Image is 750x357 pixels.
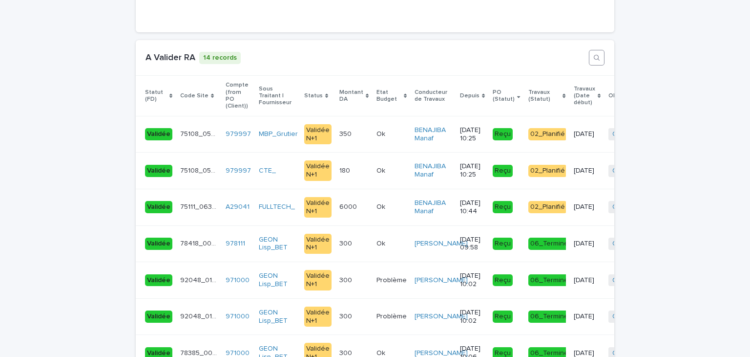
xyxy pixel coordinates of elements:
a: [PERSON_NAME] [415,240,468,248]
div: Validée N+1 [304,160,332,181]
div: Validée [145,165,172,177]
a: OP3328 [612,312,637,321]
p: [DATE] [574,130,601,138]
a: FULLTECH_ [259,203,295,211]
p: 92048_019_01 [180,274,220,285]
tr: Validée75108_055_0175108_055_01 979997 CTE_ Validée N+1180180 OkOk BENAJIBA Manaf [DATE] 10:25Reç... [136,153,655,189]
a: OP5899 [612,167,638,175]
p: [DATE] [574,240,601,248]
h1: A Valider RA [146,53,195,64]
p: [DATE] 10:25 [460,162,485,179]
p: Etat Budget [376,87,401,105]
a: OP5899 [612,203,638,211]
a: CTE_ [259,167,276,175]
p: [DATE] 10:02 [460,272,485,289]
div: Validée N+1 [304,234,332,254]
p: 78418_004_01 [180,238,220,248]
p: Ok [376,128,387,138]
a: BENAJIBA Manaf [415,162,452,179]
p: [DATE] 10:44 [460,199,485,216]
div: Validée [145,274,172,287]
p: OP [608,90,617,101]
p: Code Site [180,90,208,101]
div: Validée [145,201,172,213]
p: [DATE] [574,276,601,285]
a: [PERSON_NAME] [415,312,468,321]
a: 971000 [226,276,250,285]
a: GEON Lisp_BET [259,272,296,289]
p: Montant DA [339,87,363,105]
div: 02_Planifié [528,201,567,213]
p: Problème [376,274,409,285]
p: 75111_063_04 [180,201,220,211]
div: Reçu [493,274,513,287]
div: Validée N+1 [304,270,332,290]
p: Ok [376,201,387,211]
a: OP5899 [612,240,638,248]
p: [DATE] [574,167,601,175]
p: 180 [339,165,352,175]
tr: Validée75111_063_0475111_063_04 A29041 FULLTECH_ Validée N+160006000 OkOk BENAJIBA Manaf [DATE] 1... [136,189,655,226]
p: 14 records [199,52,241,64]
p: Sous Traitant | Fournisseur [259,84,296,109]
p: 300 [339,311,354,321]
p: [DATE] 09:58 [460,236,485,252]
div: Reçu [493,201,513,213]
p: [DATE] 10:02 [460,309,485,325]
div: Reçu [493,238,513,250]
a: A29041 [226,203,250,211]
p: 75108_055_01 [180,165,220,175]
div: Reçu [493,165,513,177]
a: 978111 [226,240,245,248]
a: [PERSON_NAME] [415,276,468,285]
p: Depuis [460,90,479,101]
div: Validée N+1 [304,197,332,218]
div: 02_Planifié [528,128,567,140]
p: 300 [339,274,354,285]
div: 06_Terminée [528,311,575,323]
p: Problème [376,311,409,321]
p: Ok [376,238,387,248]
p: Conducteur de Travaux [415,87,452,105]
p: [DATE] [574,312,601,321]
p: Travaux (Date début) [574,84,595,109]
p: Statut (FD) [145,87,167,105]
a: 971000 [226,312,250,321]
a: MBP_Grutier [259,130,298,138]
a: 979997 [226,167,251,175]
div: Validée N+1 [304,307,332,327]
a: BENAJIBA Manaf [415,199,452,216]
div: 02_Planifié [528,165,567,177]
p: 6000 [339,201,359,211]
div: Reçu [493,128,513,140]
p: Compte (from PO (Client)) [226,80,251,112]
p: 92048_019_01 [180,311,220,321]
a: BENAJIBA Manaf [415,126,452,143]
p: Ok [376,165,387,175]
tr: Validée92048_019_0192048_019_01 971000 GEON Lisp_BET Validée N+1300300 ProblèmeProblème [PERSON_N... [136,262,655,299]
p: 75108_055_01 [180,128,220,138]
p: Travaux (Statut) [528,87,561,105]
div: Reçu [493,311,513,323]
a: OP5899 [612,130,638,138]
div: Validée [145,238,172,250]
div: 06_Terminée [528,238,575,250]
p: Status [304,90,323,101]
tr: Validée75108_055_0175108_055_01 979997 MBP_Grutier Validée N+1350350 OkOk BENAJIBA Manaf [DATE] 1... [136,116,655,153]
div: Validée [145,311,172,323]
tr: Validée92048_019_0192048_019_01 971000 GEON Lisp_BET Validée N+1300300 ProblèmeProblème [PERSON_N... [136,298,655,335]
a: OP3328 [612,276,637,285]
p: 350 [339,128,354,138]
div: Validée [145,128,172,140]
tr: Validée78418_004_0178418_004_01 978111 GEON Lisp_BET Validée N+1300300 OkOk [PERSON_NAME] [DATE] ... [136,225,655,262]
p: [DATE] 10:25 [460,126,485,143]
p: [DATE] [574,203,601,211]
div: Validée N+1 [304,124,332,145]
a: 979997 [226,130,251,138]
p: 300 [339,238,354,248]
a: GEON Lisp_BET [259,309,296,325]
a: GEON Lisp_BET [259,236,296,252]
div: 06_Terminée [528,274,575,287]
p: PO (Statut) [493,87,515,105]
